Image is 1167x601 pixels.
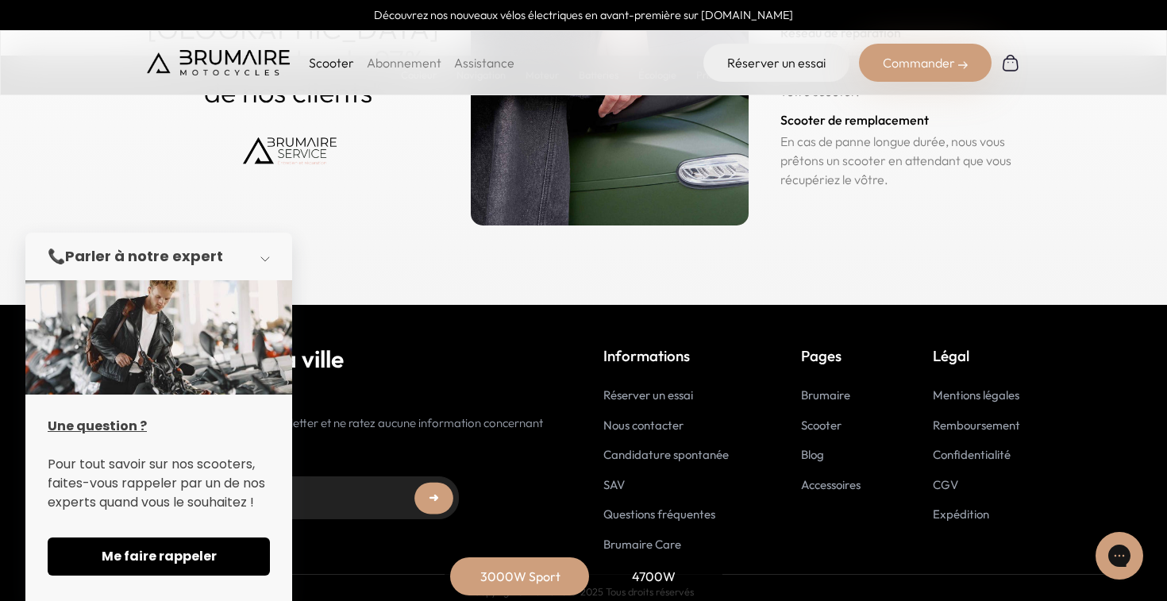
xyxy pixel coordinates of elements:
a: Assistance [454,55,514,71]
a: Remboursement [933,418,1020,433]
a: CGV [933,477,958,492]
p: En cas de panne longue durée, nous vous prêtons un scooter en attendant que vous récupériez le vô... [780,132,1020,189]
a: Questions fréquentes [603,507,715,522]
img: Brumaire Service [239,121,348,184]
div: 3000W Sport [456,557,583,595]
a: Réserver un essai [703,44,849,82]
p: Légal [933,345,1020,367]
div: 4700W [590,557,717,595]
h3: Scooter de remplacement [780,110,1020,129]
input: Adresse email... [147,476,459,519]
a: Blog [801,447,824,462]
iframe: Gorgias live chat messenger [1088,526,1151,585]
a: Abonnement [367,55,441,71]
a: Brumaire Care [603,537,681,552]
p: Inscrivez-vous à notre newsletter et ne ratez aucune information concernant Brumaire. [147,414,564,450]
a: Brumaire [801,387,850,403]
a: SAV [603,477,625,492]
a: Candidature spontanée [603,447,729,462]
img: right-arrow-2.png [958,60,968,70]
a: Expédition [933,507,989,522]
a: Confidentialité [933,447,1011,462]
p: Informations [603,345,729,367]
p: Pages [801,345,861,367]
a: Nous contacter [603,418,684,433]
a: Scooter [801,418,842,433]
button: ➜ [414,483,453,514]
img: Brumaire Motocycles [147,50,290,75]
a: Réserver un essai [603,387,693,403]
img: Panier [1001,53,1020,72]
a: Accessoires [801,477,861,492]
h2: Construisez la ville de demain [147,345,564,402]
a: Mentions légales [933,387,1019,403]
p: Scooter [309,53,354,72]
div: Commander [859,44,992,82]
